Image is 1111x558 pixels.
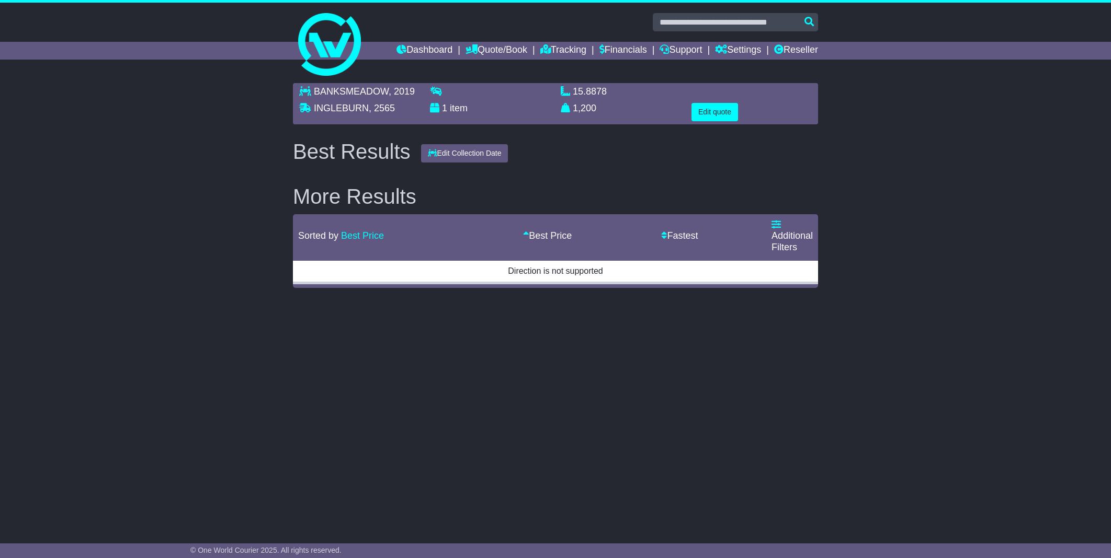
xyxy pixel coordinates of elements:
[540,42,586,60] a: Tracking
[599,42,647,60] a: Financials
[288,140,416,163] div: Best Results
[421,144,508,162] button: Edit Collection Date
[450,103,468,113] span: item
[314,86,389,97] span: BANKSMEADOW
[660,42,702,60] a: Support
[772,219,813,252] a: Additional Filters
[298,230,338,241] span: Sorted by
[573,86,607,97] span: 15.8878
[691,103,738,121] button: Edit quote
[715,42,761,60] a: Settings
[389,86,415,97] span: , 2019
[573,103,596,113] span: 1,200
[341,230,384,241] a: Best Price
[314,103,369,113] span: INGLEBURN
[369,103,395,113] span: , 2565
[466,42,527,60] a: Quote/Book
[190,546,342,554] span: © One World Courier 2025. All rights reserved.
[442,103,447,113] span: 1
[774,42,818,60] a: Reseller
[293,260,818,283] td: Direction is not supported
[523,230,572,241] a: Best Price
[293,185,818,208] h2: More Results
[396,42,452,60] a: Dashboard
[661,230,698,241] a: Fastest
